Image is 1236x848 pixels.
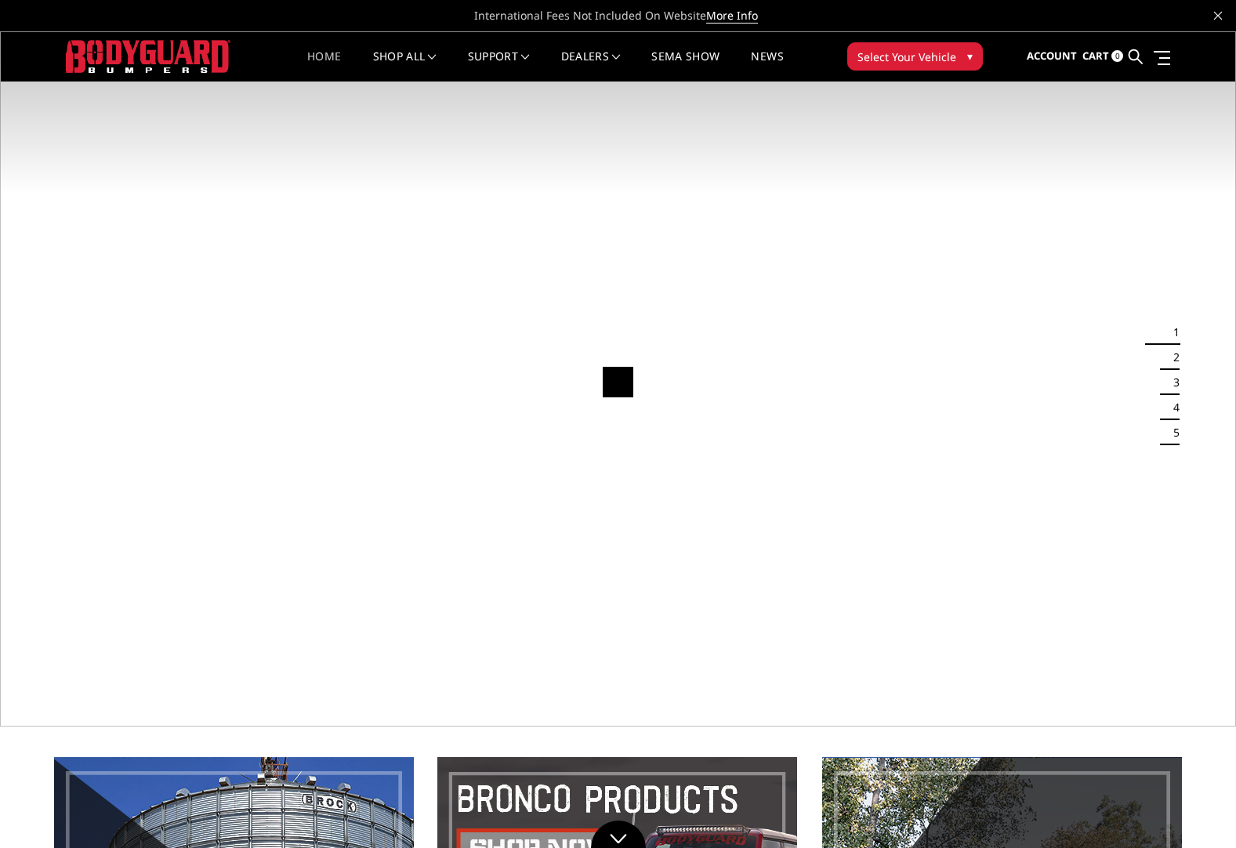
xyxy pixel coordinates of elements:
button: 2 of 5 [1164,345,1180,370]
button: Select Your Vehicle [847,42,983,71]
a: Support [468,51,530,82]
a: Home [307,51,341,82]
a: shop all [373,51,437,82]
button: 3 of 5 [1164,370,1180,395]
span: ▾ [967,48,973,64]
a: Dealers [561,51,621,82]
span: Select Your Vehicle [857,49,956,65]
span: 0 [1111,50,1123,62]
button: 4 of 5 [1164,395,1180,420]
span: Cart [1082,49,1109,63]
img: BODYGUARD BUMPERS [66,40,230,72]
button: 5 of 5 [1164,420,1180,445]
button: 1 of 5 [1164,320,1180,345]
a: SEMA Show [651,51,719,82]
a: Account [1027,35,1077,78]
a: News [751,51,783,82]
a: Cart 0 [1082,35,1123,78]
a: More Info [706,8,758,24]
span: Account [1027,49,1077,63]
